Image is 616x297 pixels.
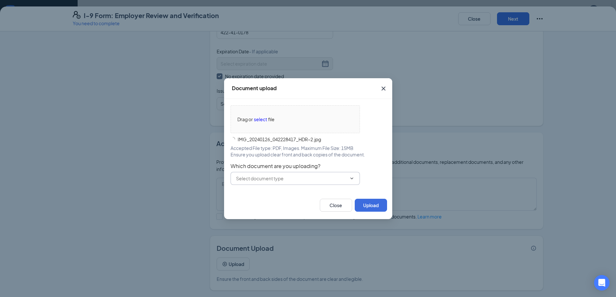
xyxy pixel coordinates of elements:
[237,116,253,123] span: Drag or
[355,199,387,212] button: Upload
[375,78,392,99] button: Close
[231,163,386,169] span: Which document are you uploading?
[254,116,267,123] span: select
[235,136,352,143] span: IMG_20240126_042228417_HDR~2.jpg
[320,199,352,212] button: Close
[232,85,277,92] div: Document upload
[594,275,610,291] div: Open Intercom Messenger
[380,85,387,92] svg: Cross
[349,176,354,181] svg: ChevronDown
[268,116,275,123] span: file
[231,151,365,158] span: Ensure you upload clear front and back copies of the document.
[236,175,347,182] input: Select document type
[230,136,235,142] span: loading
[231,106,360,133] span: Drag orselectfile
[231,145,353,151] span: Accepted File type: PDF, Images. Maximum File Size: 15MB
